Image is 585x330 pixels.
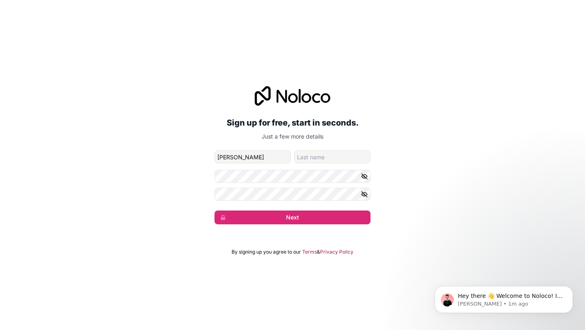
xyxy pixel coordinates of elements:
p: Just a few more details [214,132,370,141]
input: given-name [214,150,291,163]
input: Confirm password [214,188,370,201]
input: Password [214,170,370,183]
h2: Sign up for free, start in seconds. [214,115,370,130]
input: family-name [294,150,370,163]
span: & [317,249,320,255]
a: Privacy Policy [320,249,353,255]
button: Next [214,211,370,224]
span: By signing up you agree to our [232,249,301,255]
iframe: Intercom notifications message [422,269,585,326]
a: Terms [302,249,317,255]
